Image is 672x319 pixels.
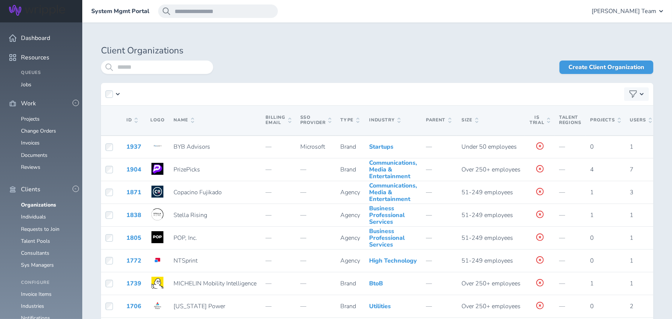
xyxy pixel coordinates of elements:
span: Brand [340,302,356,310]
span: Copacino Fujikado [174,188,222,196]
span: 51-249 employees [461,188,513,196]
span: Agency [340,234,360,242]
img: Logo [151,277,163,289]
span: Over 250+ employees [461,165,521,174]
span: 1 [630,143,633,151]
h1: Client Organizations [101,46,653,56]
span: 7 [630,165,633,174]
span: Dashboard [21,35,50,41]
span: Is Trial [530,115,550,126]
a: System Mgmt Portal [91,8,149,15]
a: Invoices [21,139,40,146]
span: Brand [340,143,356,151]
span: 0 [590,234,594,242]
a: 1739 [126,279,141,288]
p: — [266,257,291,264]
span: Over 250+ employees [461,302,521,310]
a: Documents [21,152,47,159]
p: — [300,280,332,287]
h4: Configure [21,280,73,285]
a: Organizations [21,201,56,208]
a: Communications, Media & Entertainment [369,159,417,181]
span: 1 [630,279,633,288]
a: Individuals [21,213,46,220]
span: MICHELIN Mobility Intelligence [174,279,257,288]
span: Stella Rising [174,211,207,219]
span: 0 [590,302,594,310]
button: [PERSON_NAME] Team [592,4,663,18]
p: — [300,189,332,196]
span: — [559,143,565,151]
p: — [266,143,291,150]
a: 1805 [126,234,141,242]
a: Create Client Organization [559,61,653,74]
span: 51-249 employees [461,234,513,242]
a: Communications, Media & Entertainment [369,182,417,204]
span: Clients [21,186,40,193]
button: - [73,186,79,192]
span: 1 [630,211,633,219]
span: 4 [590,165,594,174]
a: Sys Managers [21,261,54,269]
p: — [266,189,291,196]
span: — [426,302,432,310]
p: — [266,280,291,287]
span: NTSprint [174,257,197,265]
a: Industries [21,303,44,310]
a: Reviews [21,164,40,171]
a: 1838 [126,211,141,219]
span: Projects [590,118,621,123]
p: — [300,166,332,173]
a: 1937 [126,143,141,151]
span: 2 [630,302,633,310]
span: — [559,165,565,174]
span: — [559,234,565,242]
span: Name [174,118,194,123]
span: Size [461,118,478,123]
img: Wripple [9,5,65,16]
span: Work [21,100,36,107]
span: 1 [590,279,594,288]
span: POP, Inc. [174,234,197,242]
span: Microsoft [300,143,325,151]
a: Talent Pools [21,238,50,245]
span: 0 [590,257,594,265]
span: ID [126,118,138,123]
span: Resources [21,54,49,61]
img: Logo [151,254,163,266]
span: Billing Email [266,115,291,126]
span: — [426,143,432,151]
span: 0 [590,143,594,151]
a: Business Professional Services [369,204,405,226]
span: 1 [590,211,594,219]
img: Logo [151,300,163,312]
span: Talent Regions [559,114,581,126]
a: 1871 [126,188,141,196]
span: Agency [340,257,360,265]
span: SSO Provider [300,115,332,126]
span: Brand [340,165,356,174]
span: 1 [630,257,633,265]
img: Logo [151,163,163,175]
a: Change Orders [21,127,56,134]
p: — [300,212,332,219]
img: Logo [151,208,163,220]
span: Agency [340,188,360,196]
a: Invoice Items [21,291,52,298]
p: — [266,235,291,241]
a: Utilities [369,302,391,310]
span: — [559,302,565,310]
a: BtoB [369,279,383,288]
span: [US_STATE] Power [174,302,225,310]
span: — [426,165,432,174]
span: — [559,257,565,265]
span: Type [340,118,359,123]
span: Brand [340,279,356,288]
span: [PERSON_NAME] Team [592,8,656,15]
p: — [300,235,332,241]
a: Startups [369,143,393,151]
span: Logo [150,117,165,123]
span: BYB Advisors [174,143,210,151]
span: — [426,279,432,288]
a: Projects [21,115,40,123]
